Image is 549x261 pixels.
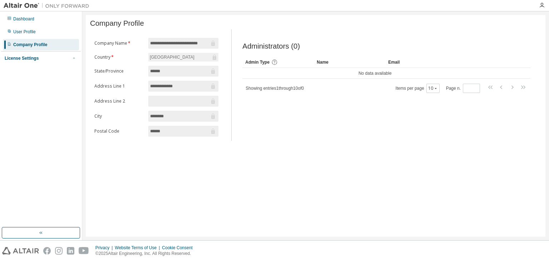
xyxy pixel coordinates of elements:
[13,16,34,22] div: Dashboard
[115,245,162,251] div: Website Terms of Use
[43,247,51,255] img: facebook.svg
[94,98,144,104] label: Address Line 2
[428,85,438,91] button: 10
[13,42,47,48] div: Company Profile
[79,247,89,255] img: youtube.svg
[5,55,39,61] div: License Settings
[94,68,144,74] label: State/Province
[94,54,144,60] label: Country
[245,60,269,65] span: Admin Type
[148,53,218,61] div: [GEOGRAPHIC_DATA]
[94,128,144,134] label: Postal Code
[246,86,304,91] span: Showing entries 1 through 10 of 0
[242,42,300,50] span: Administrators (0)
[94,113,144,119] label: City
[317,56,382,68] div: Name
[4,2,93,9] img: Altair One
[149,53,196,61] div: [GEOGRAPHIC_DATA]
[242,68,508,79] td: No data available
[94,83,144,89] label: Address Line 1
[162,245,197,251] div: Cookie Consent
[94,40,144,46] label: Company Name
[67,247,74,255] img: linkedin.svg
[2,247,39,255] img: altair_logo.svg
[396,84,440,93] span: Items per page
[388,56,454,68] div: Email
[446,84,480,93] span: Page n.
[90,19,144,28] span: Company Profile
[55,247,63,255] img: instagram.svg
[95,251,197,257] p: © 2025 Altair Engineering, Inc. All Rights Reserved.
[95,245,115,251] div: Privacy
[13,29,36,35] div: User Profile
